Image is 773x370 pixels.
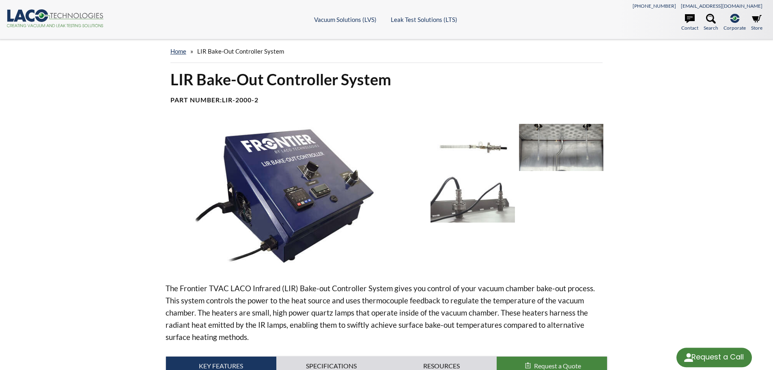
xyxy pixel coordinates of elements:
img: LIR Bake-Out External feedthroughs [431,175,515,222]
span: Request a Quote [534,362,581,370]
span: Corporate [723,24,746,32]
h4: Part Number: [170,96,603,104]
p: The Frontier TVAC LACO Infrared (LIR) Bake-out Controller System gives you control of your vacuum... [166,282,608,343]
a: home [170,48,186,55]
div: Request a Call [676,348,752,367]
div: » [170,40,603,63]
a: [EMAIL_ADDRESS][DOMAIN_NAME] [681,3,762,9]
a: Store [751,14,762,32]
b: LIR-2000-2 [222,96,258,104]
img: round button [682,351,695,364]
a: Search [704,14,718,32]
img: LIR Bake-Out Bulbs in chamber [519,124,603,171]
img: LIR Bake-Out Blub [431,124,515,171]
a: Contact [681,14,698,32]
h1: LIR Bake-Out Controller System [170,69,603,89]
a: Leak Test Solutions (LTS) [391,16,457,23]
img: LIR Bake-Out Controller [166,124,424,269]
a: Vacuum Solutions (LVS) [314,16,377,23]
span: LIR Bake-Out Controller System [197,48,284,55]
a: [PHONE_NUMBER] [633,3,676,9]
div: Request a Call [691,348,744,366]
